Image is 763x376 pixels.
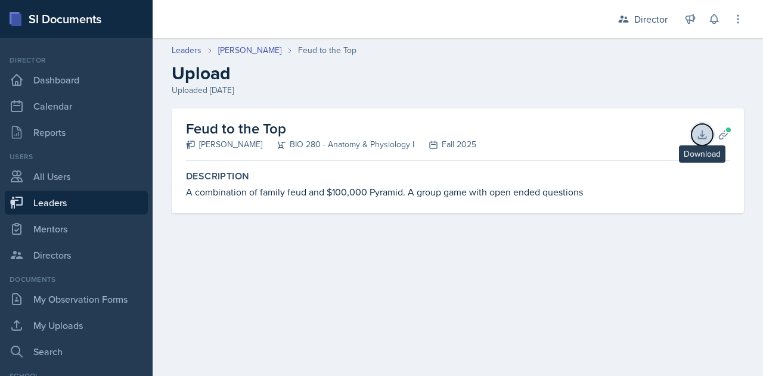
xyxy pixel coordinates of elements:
div: Director [634,12,668,26]
a: Mentors [5,217,148,241]
button: Download [691,124,713,145]
a: Dashboard [5,68,148,92]
a: Search [5,340,148,363]
a: Calendar [5,94,148,118]
a: Leaders [5,191,148,215]
div: [PERSON_NAME] [186,138,262,151]
div: Users [5,151,148,162]
div: Feud to the Top [298,44,356,57]
div: A combination of family feud and $100,000 Pyramid. A group game with open ended questions [186,185,730,199]
div: Uploaded [DATE] [172,84,744,97]
label: Description [186,170,730,182]
a: [PERSON_NAME] [218,44,281,57]
a: My Uploads [5,313,148,337]
div: Fall 2025 [414,138,476,151]
a: All Users [5,164,148,188]
a: Leaders [172,44,201,57]
div: Documents [5,274,148,285]
a: My Observation Forms [5,287,148,311]
h2: Upload [172,63,744,84]
h2: Feud to the Top [186,118,476,139]
a: Directors [5,243,148,267]
div: BIO 280 - Anatomy & Physiology I [262,138,414,151]
div: Director [5,55,148,66]
a: Reports [5,120,148,144]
